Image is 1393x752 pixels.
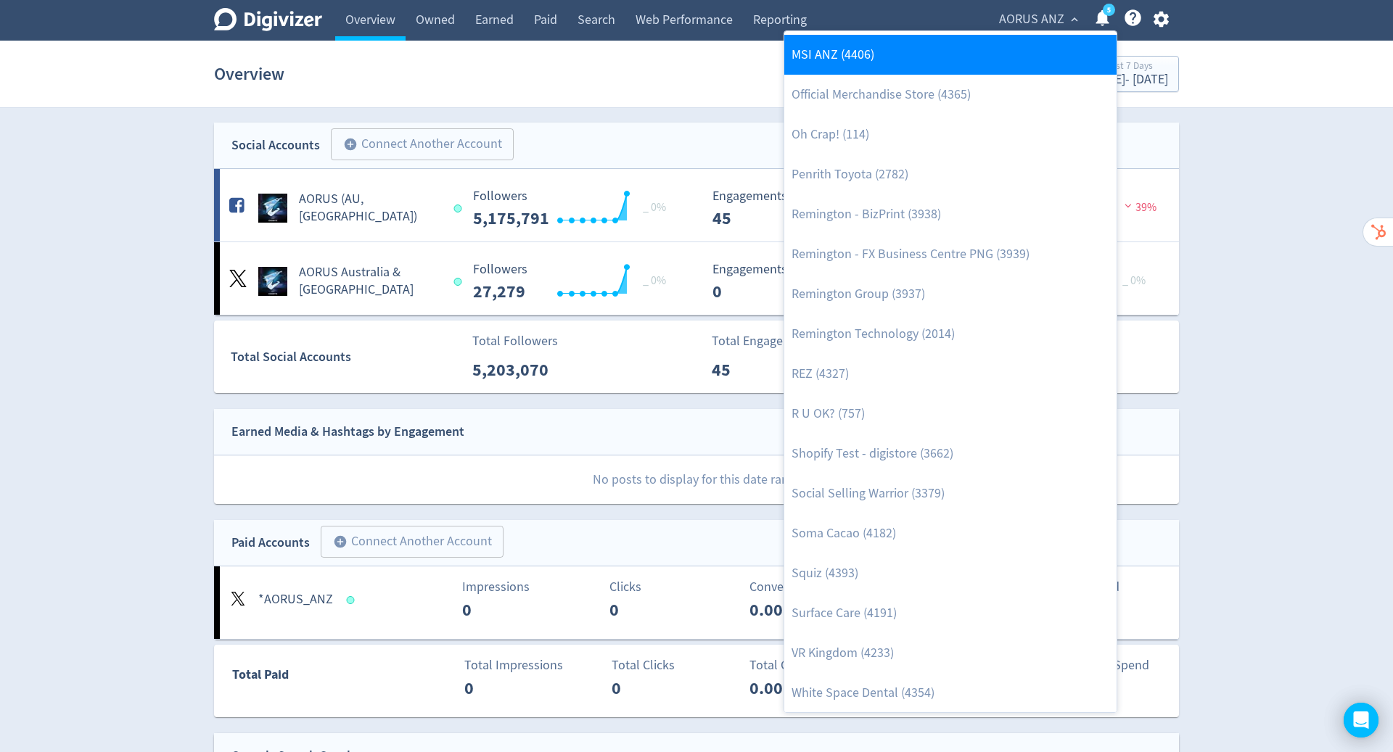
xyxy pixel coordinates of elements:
a: Remington Group (3937) [784,274,1117,314]
a: Social Selling Warrior (3379) [784,474,1117,513]
a: Penrith Toyota (2782) [784,154,1117,194]
a: Soma Cacao (4182) [784,513,1117,553]
a: Squiz (4393) [784,553,1117,593]
div: Open Intercom Messenger [1344,703,1378,737]
a: Remington Technology (2014) [784,314,1117,354]
a: MSI ANZ (4406) [784,35,1117,75]
a: VR Kingdom (4233) [784,633,1117,673]
a: REZ (4327) [784,354,1117,394]
a: Surface Care (4191) [784,593,1117,633]
a: Official Merchandise Store (4365) [784,75,1117,115]
a: Remington - BizPrint (3938) [784,194,1117,234]
a: R U OK? (757) [784,394,1117,434]
a: Oh Crap! (114) [784,115,1117,154]
a: White Space Dental (4354) [784,673,1117,713]
a: Remington - FX Business Centre PNG (3939) [784,234,1117,274]
a: Shopify Test - digistore (3662) [784,434,1117,474]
